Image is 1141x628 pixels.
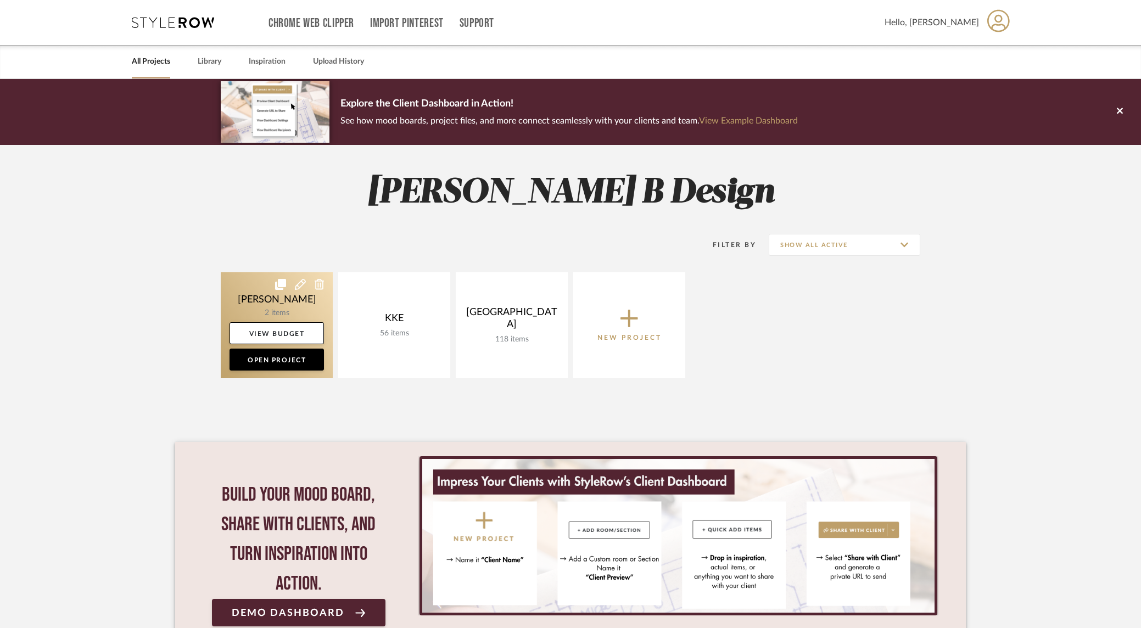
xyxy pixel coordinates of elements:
div: [GEOGRAPHIC_DATA] [465,306,559,335]
h2: [PERSON_NAME] B Design [175,172,966,214]
div: 56 items [347,329,441,338]
span: Demo Dashboard [232,608,344,618]
a: View Example Dashboard [699,116,798,125]
p: New Project [597,332,662,343]
img: StyleRow_Client_Dashboard_Banner__1_.png [422,459,935,613]
a: All Projects [132,54,170,69]
a: Import Pinterest [370,19,444,28]
a: Library [198,54,221,69]
a: Demo Dashboard [212,599,385,626]
a: Chrome Web Clipper [269,19,354,28]
span: Hello, [PERSON_NAME] [885,16,979,29]
a: View Budget [230,322,324,344]
div: Filter By [698,239,756,250]
a: Open Project [230,349,324,371]
a: Upload History [313,54,364,69]
img: d5d033c5-7b12-40c2-a960-1ecee1989c38.png [221,81,329,142]
div: Build your mood board, share with clients, and turn inspiration into action. [212,480,385,599]
div: 0 [418,456,938,615]
a: Inspiration [249,54,286,69]
p: Explore the Client Dashboard in Action! [340,96,798,113]
div: KKE [347,312,441,329]
div: 118 items [465,335,559,344]
p: See how mood boards, project files, and more connect seamlessly with your clients and team. [340,113,798,128]
a: Support [460,19,494,28]
button: New Project [573,272,685,378]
